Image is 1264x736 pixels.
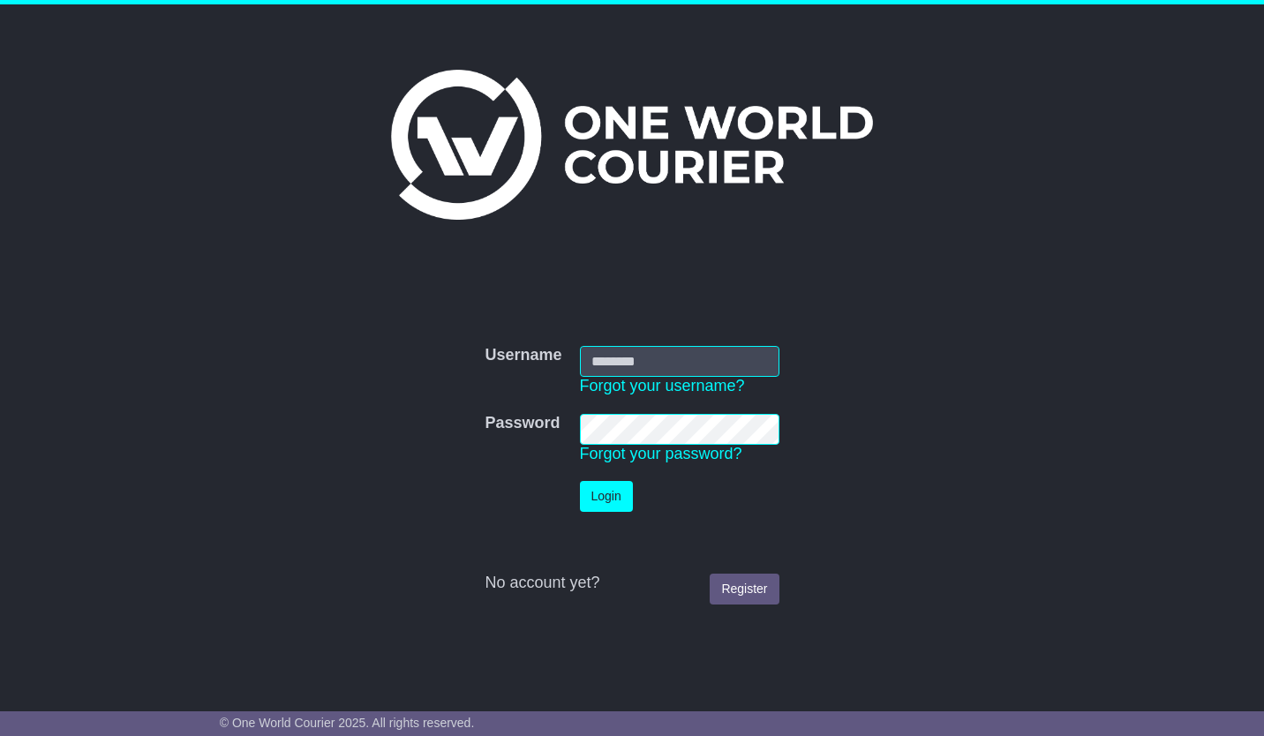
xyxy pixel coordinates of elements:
label: Username [485,346,561,365]
span: © One World Courier 2025. All rights reserved. [220,716,475,730]
a: Forgot your username? [580,377,745,394]
button: Login [580,481,633,512]
a: Forgot your password? [580,445,742,462]
img: One World [391,70,873,220]
a: Register [710,574,779,605]
label: Password [485,414,560,433]
div: No account yet? [485,574,779,593]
